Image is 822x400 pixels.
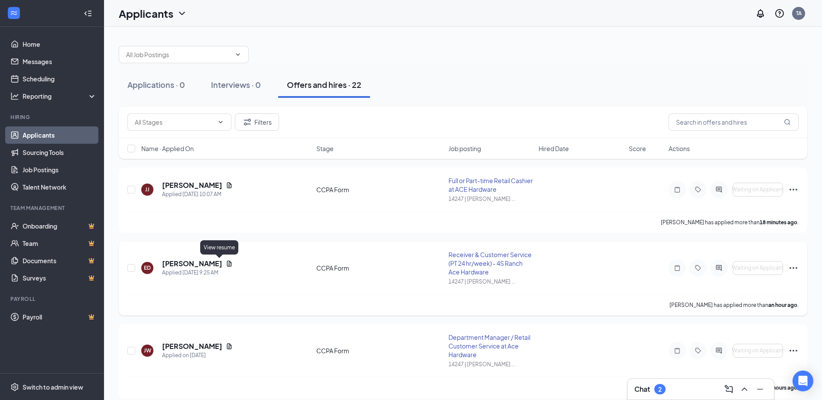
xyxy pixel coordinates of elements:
svg: Notifications [755,8,766,19]
svg: ChevronUp [739,384,750,394]
a: Job Postings [23,161,97,178]
span: Score [629,144,646,153]
span: Job posting [448,144,481,153]
div: CCPA Form [316,185,444,194]
svg: MagnifyingGlass [784,119,791,126]
b: 18 minutes ago [760,219,797,226]
div: CCPA Form [316,264,444,272]
a: SurveysCrown [23,269,97,287]
svg: Document [226,260,233,267]
button: Waiting on Applicant [733,183,783,197]
span: Waiting on Applicant [732,187,784,193]
a: PayrollCrown [23,308,97,326]
div: Interviews · 0 [211,79,261,90]
div: TA [796,10,802,17]
svg: ChevronDown [217,119,224,126]
span: Hired Date [539,144,569,153]
div: Team Management [10,204,95,212]
div: Reporting [23,92,97,100]
div: ED [144,264,151,271]
button: Filter Filters [235,113,279,131]
div: Full or Part-time Retail Cashier at ACE Hardware [448,176,533,194]
a: OnboardingCrown [23,217,97,235]
div: 14247 | [PERSON_NAME] ... [448,361,533,368]
button: Waiting on Applicant [733,344,783,358]
div: Applied [DATE] 9:25 AM [162,268,233,277]
a: Scheduling [23,70,97,87]
a: TeamCrown [23,235,97,252]
svg: QuestionInfo [774,8,785,19]
h1: Applicants [119,6,173,21]
a: Messages [23,53,97,70]
svg: Tag [693,347,703,354]
svg: Note [672,186,682,193]
div: Applied on [DATE] [162,351,233,360]
div: JJ [145,186,149,193]
h5: [PERSON_NAME] [162,342,222,351]
svg: Note [672,265,682,271]
svg: Ellipses [788,263,799,273]
div: 14247 | [PERSON_NAME] ... [448,195,533,203]
input: All Job Postings [126,50,231,59]
a: DocumentsCrown [23,252,97,269]
div: Hiring [10,113,95,121]
h5: [PERSON_NAME] [162,259,222,268]
svg: ActiveChat [714,186,724,193]
svg: Note [672,347,682,354]
a: Sourcing Tools [23,144,97,161]
span: Stage [316,144,334,153]
h3: Chat [634,384,650,394]
svg: Document [226,182,233,189]
div: Payroll [10,295,95,303]
div: Applications · 0 [127,79,185,90]
div: Department Manager / Retail Customer Service at Ace Hardware [448,333,533,359]
a: Applicants [23,126,97,144]
button: ComposeMessage [722,382,736,396]
div: Offers and hires · 22 [287,79,361,90]
svg: Document [226,343,233,350]
svg: ActiveChat [714,265,724,271]
div: 14247 | [PERSON_NAME] ... [448,278,533,285]
svg: Analysis [10,92,19,100]
a: Talent Network [23,178,97,196]
p: [PERSON_NAME] has applied more than . [669,301,799,309]
h5: [PERSON_NAME] [162,181,222,190]
div: Applied [DATE] 10:07 AM [162,190,233,199]
svg: ChevronDown [234,51,241,58]
svg: Ellipses [788,345,799,356]
svg: WorkstreamLogo [10,9,18,17]
svg: ActiveChat [714,347,724,354]
div: CCPA Form [316,346,444,355]
span: Waiting on Applicant [732,265,784,271]
input: Search in offers and hires [669,113,799,131]
span: Waiting on Applicant [732,348,784,354]
svg: ChevronDown [177,8,187,19]
div: View resume [200,240,238,255]
span: Actions [669,144,690,153]
b: an hour ago [768,302,797,308]
button: ChevronUp [738,382,751,396]
svg: ComposeMessage [724,384,734,394]
div: JW [144,347,151,354]
svg: Tag [693,265,703,271]
svg: Ellipses [788,184,799,195]
svg: Collapse [84,9,92,18]
b: 18 hours ago [766,384,797,391]
div: Open Intercom Messenger [793,371,813,391]
svg: Settings [10,383,19,391]
a: Home [23,35,97,53]
span: Name · Applied On [141,144,194,153]
svg: Filter [242,117,253,127]
div: Receiver & Customer Service (PT 24 hr/week) - 4S Ranch Ace Hardware [448,250,533,276]
svg: Minimize [755,384,765,394]
svg: Tag [693,186,703,193]
p: [PERSON_NAME] has applied more than . [661,219,799,226]
button: Minimize [753,382,767,396]
input: All Stages [135,117,214,127]
div: Switch to admin view [23,383,83,391]
button: Waiting on Applicant [733,261,783,275]
div: 2 [658,386,662,393]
